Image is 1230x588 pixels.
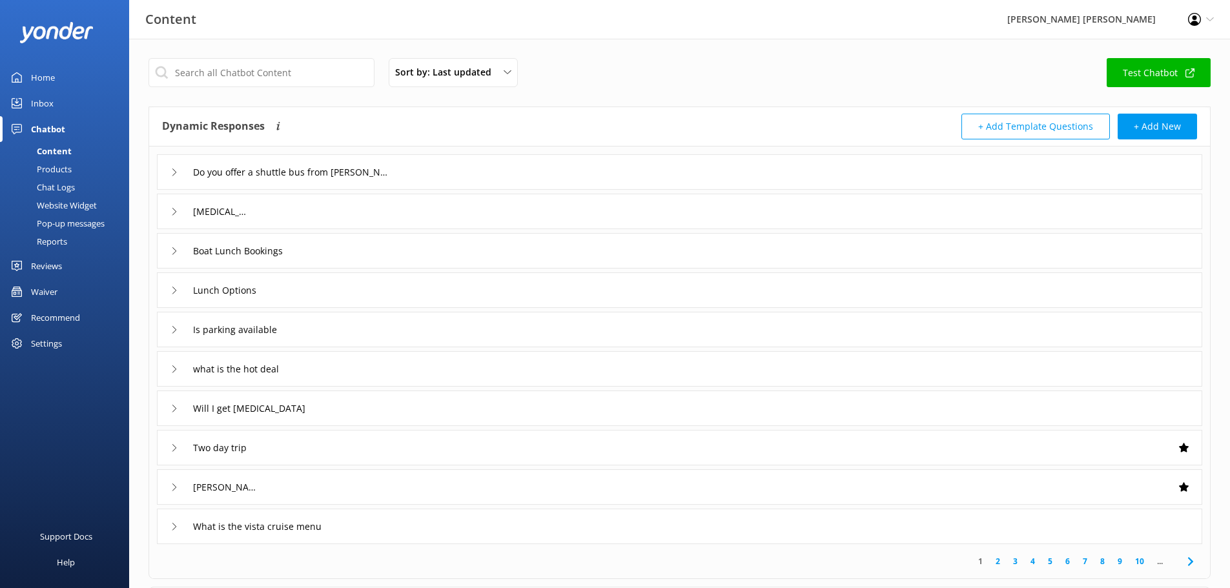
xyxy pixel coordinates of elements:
a: 4 [1024,555,1041,567]
div: Reviews [31,253,62,279]
a: 9 [1111,555,1129,567]
div: Chat Logs [8,178,75,196]
div: Chatbot [31,116,65,142]
div: Products [8,160,72,178]
div: Support Docs [40,523,92,549]
a: 6 [1059,555,1076,567]
input: Search all Chatbot Content [149,58,374,87]
h3: Content [145,9,196,30]
a: Website Widget [8,196,129,214]
a: 2 [989,555,1007,567]
div: Waiver [31,279,57,305]
a: 8 [1094,555,1111,567]
a: Content [8,142,129,160]
h4: Dynamic Responses [162,114,265,139]
div: Settings [31,330,62,356]
a: 3 [1007,555,1024,567]
a: 5 [1041,555,1059,567]
a: Pop-up messages [8,214,129,232]
a: 7 [1076,555,1094,567]
a: Test Chatbot [1107,58,1211,87]
div: Website Widget [8,196,97,214]
a: Products [8,160,129,178]
button: + Add New [1118,114,1197,139]
span: Sort by: Last updated [395,65,499,79]
a: Chat Logs [8,178,129,196]
div: Help [57,549,75,575]
div: Pop-up messages [8,214,105,232]
div: Reports [8,232,67,250]
span: ... [1151,555,1169,567]
img: yonder-white-logo.png [19,22,94,43]
a: Reports [8,232,129,250]
a: 10 [1129,555,1151,567]
div: Content [8,142,72,160]
button: + Add Template Questions [961,114,1110,139]
div: Home [31,65,55,90]
a: 1 [972,555,989,567]
div: Recommend [31,305,80,330]
div: Inbox [31,90,54,116]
